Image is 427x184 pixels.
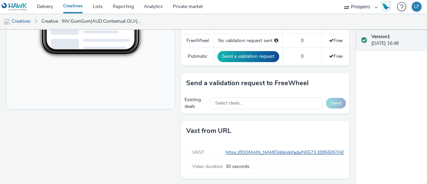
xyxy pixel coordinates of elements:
[192,149,204,156] span: VAST
[121,156,137,160] span: QR Code
[121,140,143,144] span: Smartphone
[121,148,136,152] span: Desktop
[371,33,390,40] strong: Version 1
[38,13,145,29] a: Creative : INV:GumGum|AUD:Contextual OLV|ADV:CASS|CAM:H2 [DATE]-Nov|CHA:Video|PLA:Prospero|TEC:N/...
[381,1,394,12] a: Hawk Academy
[329,37,343,44] span: Free
[381,1,391,12] img: Hawk Academy
[112,146,159,154] li: Desktop
[192,163,223,170] span: Video duration
[371,33,422,47] div: [DATE] 16:48
[47,26,54,29] span: 10:50
[274,37,278,44] div: Please select a deal below and click on Send to send a validation request to FreeWheel.
[112,154,159,162] li: QR Code
[218,51,279,62] button: Send a validation request
[184,97,206,110] div: Existing deals
[301,37,304,44] span: 0
[414,2,419,12] div: LF
[218,37,279,44] div: No validation request sent
[301,53,304,59] span: 0
[215,101,243,106] span: Select deals...
[329,53,343,59] span: Free
[226,163,342,170] span: 30 seconds
[2,3,27,11] img: undefined Logo
[181,48,214,65] td: Pubmatic
[326,98,346,109] button: Send
[112,138,159,146] li: Smartphone
[186,126,231,136] h3: Vast from URL
[186,78,309,88] h3: Send a validation request to FreeWheel
[181,34,214,47] td: FreeWheel
[3,18,10,25] img: mobile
